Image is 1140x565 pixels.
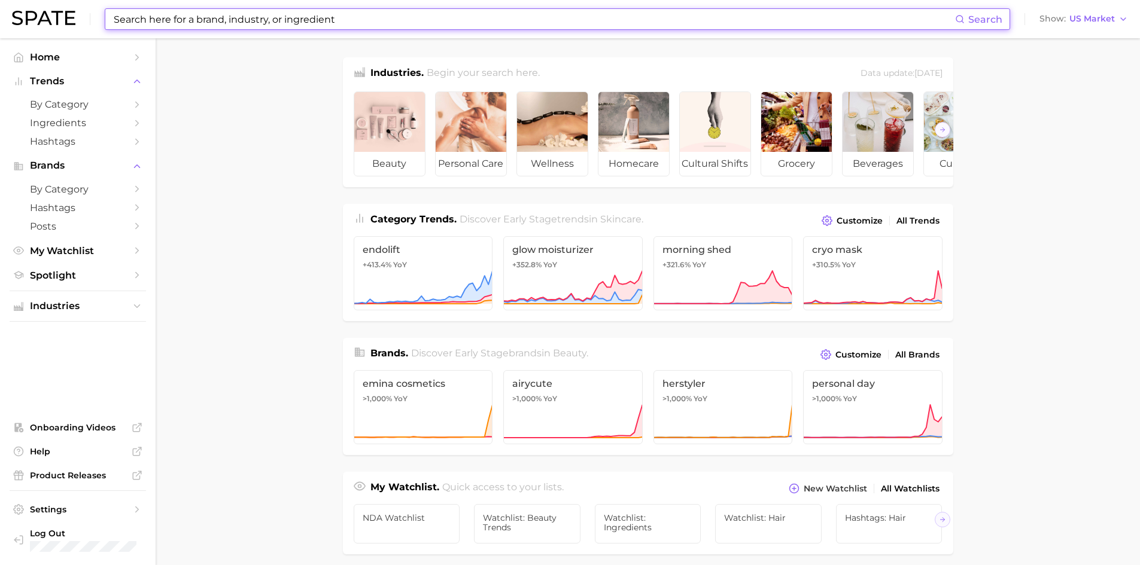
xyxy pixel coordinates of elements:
[30,51,126,63] span: Home
[354,236,493,310] a: endolift+413.4% YoY
[516,91,588,176] a: wellness
[878,481,943,497] a: All Watchlists
[1039,16,1066,22] span: Show
[10,95,146,114] a: by Category
[503,370,643,444] a: airycute>1,000% YoY
[761,152,832,176] span: grocery
[436,152,506,176] span: personal care
[923,91,995,176] a: culinary
[10,217,146,236] a: Posts
[370,213,457,225] span: Category Trends .
[435,91,507,176] a: personal care
[10,419,146,436] a: Onboarding Videos
[842,91,914,176] a: beverages
[812,378,934,389] span: personal day
[30,422,126,433] span: Onboarding Videos
[10,180,146,198] a: by Category
[817,346,884,363] button: Customize
[653,236,793,310] a: morning shed+321.6% YoY
[10,198,146,217] a: Hashtags
[427,66,540,82] h2: Begin your search here.
[895,350,940,360] span: All Brands
[30,301,126,311] span: Industries
[812,244,934,255] span: cryo mask
[474,504,580,543] a: Watchlist: Beauty Trends
[968,14,1002,25] span: Search
[30,528,195,539] span: Log Out
[411,347,588,359] span: Discover Early Stage brands in .
[512,394,542,403] span: >1,000%
[503,236,643,310] a: glow moisturizer+352.8% YoY
[363,394,392,403] span: >1,000%
[10,297,146,315] button: Industries
[30,117,126,129] span: Ingredients
[595,504,701,543] a: Watchlist: Ingredients
[370,66,424,82] h1: Industries.
[692,260,706,270] span: YoY
[892,347,943,363] a: All Brands
[10,72,146,90] button: Trends
[30,270,126,281] span: Spotlight
[30,446,126,457] span: Help
[842,260,856,270] span: YoY
[10,266,146,285] a: Spotlight
[512,378,634,389] span: airycute
[10,114,146,132] a: Ingredients
[370,480,439,497] h1: My Watchlist.
[10,500,146,518] a: Settings
[10,157,146,175] button: Brands
[819,212,885,229] button: Customize
[10,132,146,151] a: Hashtags
[761,91,832,176] a: grocery
[30,470,126,481] span: Product Releases
[553,347,586,359] span: beauty
[30,504,126,515] span: Settings
[370,347,408,359] span: Brands .
[517,152,588,176] span: wellness
[715,504,822,543] a: Watchlist: Hair
[30,221,126,232] span: Posts
[662,378,784,389] span: herstyler
[803,236,943,310] a: cryo mask+310.5% YoY
[30,184,126,195] span: by Category
[354,91,425,176] a: beauty
[662,260,691,269] span: +321.6%
[113,9,955,29] input: Search here for a brand, industry, or ingredient
[724,513,813,523] span: Watchlist: Hair
[543,394,557,404] span: YoY
[543,260,557,270] span: YoY
[30,99,126,110] span: by Category
[30,160,126,171] span: Brands
[662,244,784,255] span: morning shed
[393,260,407,270] span: YoY
[30,245,126,256] span: My Watchlist
[10,524,146,555] a: Log out. Currently logged in with e-mail hstables@newdirectionsaromatics.com.
[600,213,642,225] span: skincare
[363,244,484,255] span: endolift
[881,484,940,494] span: All Watchlists
[10,242,146,260] a: My Watchlist
[30,76,126,87] span: Trends
[1069,16,1115,22] span: US Market
[812,394,841,403] span: >1,000%
[598,91,670,176] a: homecare
[354,152,425,176] span: beauty
[861,66,943,82] div: Data update: [DATE]
[845,513,934,523] span: Hashtags: Hair
[1036,11,1131,27] button: ShowUS Market
[10,48,146,66] a: Home
[694,394,707,404] span: YoY
[843,394,857,404] span: YoY
[804,484,867,494] span: New Watchlist
[924,152,995,176] span: culinary
[30,136,126,147] span: Hashtags
[680,152,750,176] span: cultural shifts
[836,504,943,543] a: Hashtags: Hair
[843,152,913,176] span: beverages
[935,122,950,138] button: Scroll Right
[12,11,75,25] img: SPATE
[10,442,146,460] a: Help
[363,260,391,269] span: +413.4%
[653,370,793,444] a: herstyler>1,000% YoY
[803,370,943,444] a: personal day>1,000% YoY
